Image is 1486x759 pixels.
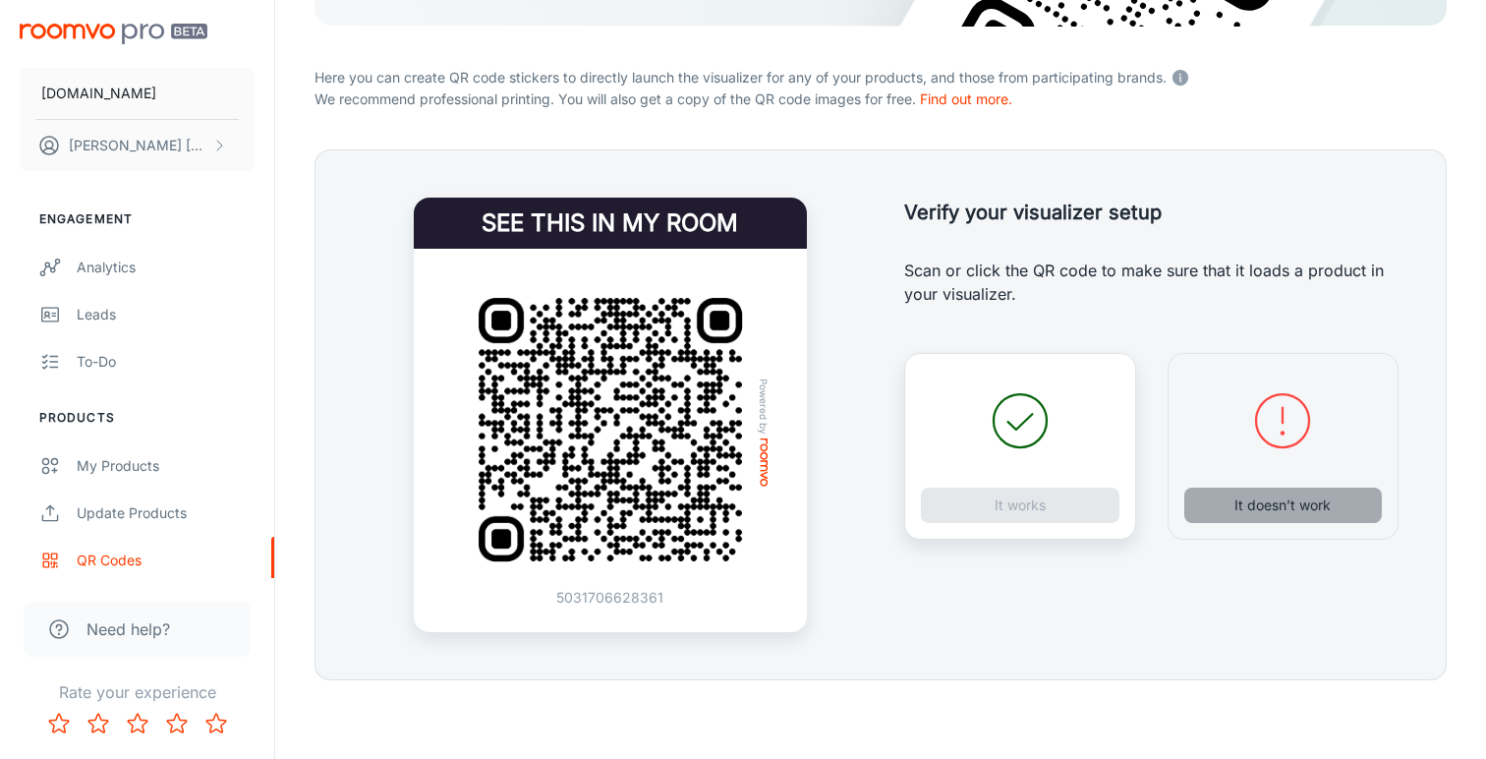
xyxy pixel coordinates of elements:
[414,198,807,249] h4: See this in my room
[77,550,255,571] div: QR Codes
[904,259,1399,306] p: Scan or click the QR code to make sure that it loads a product in your visualizer.
[77,502,255,524] div: Update Products
[453,272,768,587] img: QR Code Example
[86,617,170,641] span: Need help?
[20,24,207,44] img: Roomvo PRO Beta
[77,351,255,373] div: To-do
[197,704,236,743] button: Rate 5 star
[414,198,807,632] a: See this in my roomQR Code ExamplePowered byroomvo5031706628361
[118,704,157,743] button: Rate 3 star
[16,680,258,704] p: Rate your experience
[314,88,1447,110] p: We recommend professional printing. You will also get a copy of the QR code images for free.
[904,198,1399,227] h5: Verify your visualizer setup
[920,90,1012,107] a: Find out more.
[77,257,255,278] div: Analytics
[754,379,773,435] span: Powered by
[760,438,768,487] img: roomvo
[20,68,255,119] button: [DOMAIN_NAME]
[77,304,255,325] div: Leads
[20,120,255,171] button: [PERSON_NAME] [PERSON_NAME]
[41,83,156,104] p: [DOMAIN_NAME]
[314,63,1447,88] p: Here you can create QR code stickers to directly launch the visualizer for any of your products, ...
[157,704,197,743] button: Rate 4 star
[79,704,118,743] button: Rate 2 star
[1184,488,1383,523] button: It doesn’t work
[69,135,207,156] p: [PERSON_NAME] [PERSON_NAME]
[556,587,663,609] p: 5031706628361
[39,704,79,743] button: Rate 1 star
[77,455,255,477] div: My Products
